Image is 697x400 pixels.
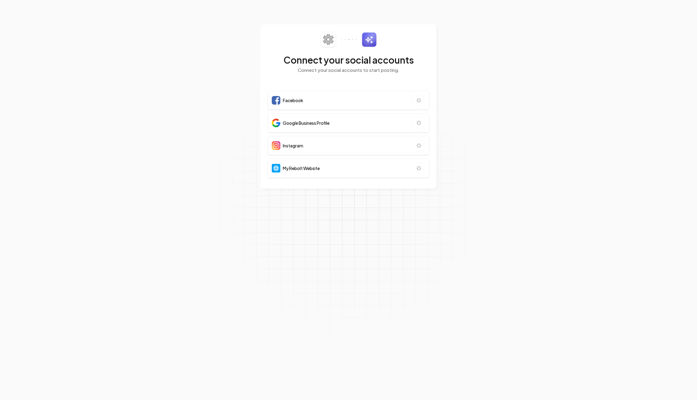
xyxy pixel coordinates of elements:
span: Google Business Profile [283,120,330,126]
img: Google [272,119,280,127]
p: Connect your social accounts to start posting. [268,67,429,74]
img: Website [272,164,280,172]
img: Facebook [272,96,280,105]
img: connector-dots.svg [341,39,357,40]
h2: Connect your social accounts [268,54,429,65]
img: Instagram [272,141,280,150]
span: Instagram [283,143,303,149]
span: Facebook [283,97,303,103]
span: My Rebolt Website [283,165,320,171]
img: sparkles.svg [362,32,377,47]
